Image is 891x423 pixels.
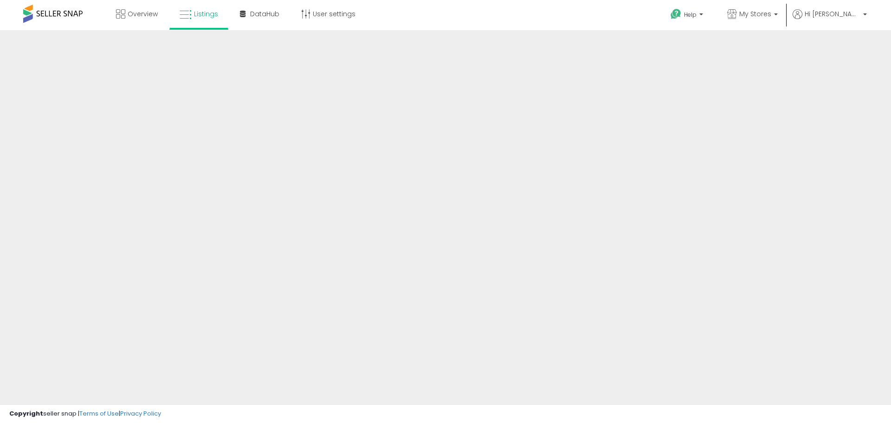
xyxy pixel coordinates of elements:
[684,11,697,19] span: Help
[805,9,860,19] span: Hi [PERSON_NAME]
[9,410,161,418] div: seller snap | |
[663,1,712,30] a: Help
[9,409,43,418] strong: Copyright
[250,9,279,19] span: DataHub
[670,8,682,20] i: Get Help
[128,9,158,19] span: Overview
[79,409,119,418] a: Terms of Use
[793,9,867,30] a: Hi [PERSON_NAME]
[739,9,771,19] span: My Stores
[120,409,161,418] a: Privacy Policy
[194,9,218,19] span: Listings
